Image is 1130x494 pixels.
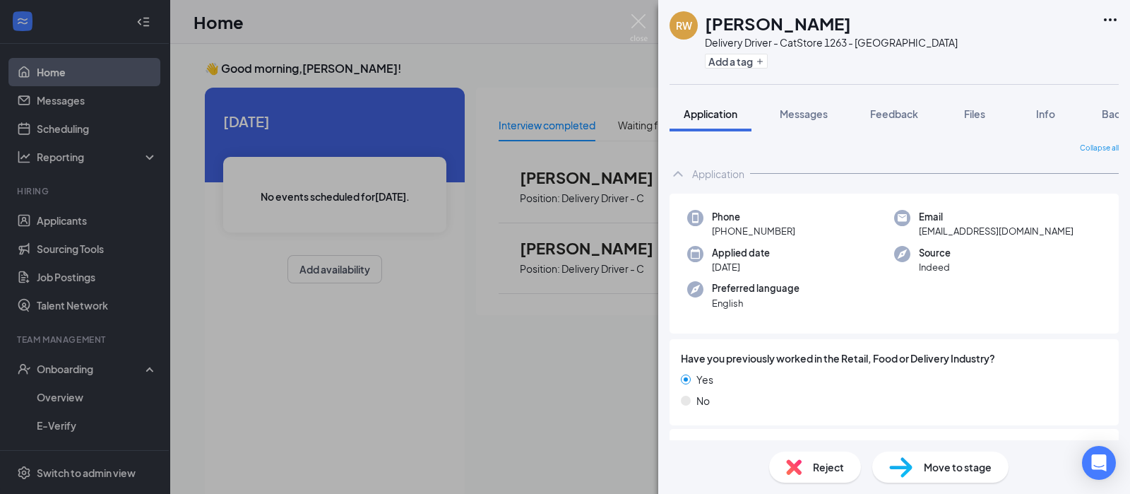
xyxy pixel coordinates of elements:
[919,224,1073,238] span: [EMAIL_ADDRESS][DOMAIN_NAME]
[712,224,795,238] span: [PHONE_NUMBER]
[964,107,985,120] span: Files
[676,18,692,33] div: RW
[1080,143,1119,154] span: Collapse all
[1036,107,1055,120] span: Info
[1082,446,1116,480] div: Open Intercom Messenger
[705,35,958,49] div: Delivery Driver - C at Store 1263 - [GEOGRAPHIC_DATA]
[780,107,828,120] span: Messages
[684,107,737,120] span: Application
[870,107,918,120] span: Feedback
[670,165,686,182] svg: ChevronUp
[712,260,770,274] span: [DATE]
[712,210,795,224] span: Phone
[696,372,713,387] span: Yes
[712,296,799,310] span: English
[924,459,992,475] span: Move to stage
[705,11,851,35] h1: [PERSON_NAME]
[756,57,764,66] svg: Plus
[705,54,768,69] button: PlusAdd a tag
[681,351,995,366] span: Have you previously worked in the Retail, Food or Delivery Industry?
[813,459,844,475] span: Reject
[919,210,1073,224] span: Email
[712,281,799,295] span: Preferred language
[919,260,951,274] span: Indeed
[712,246,770,260] span: Applied date
[919,246,951,260] span: Source
[692,167,744,181] div: Application
[696,393,710,408] span: No
[1102,11,1119,28] svg: Ellipses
